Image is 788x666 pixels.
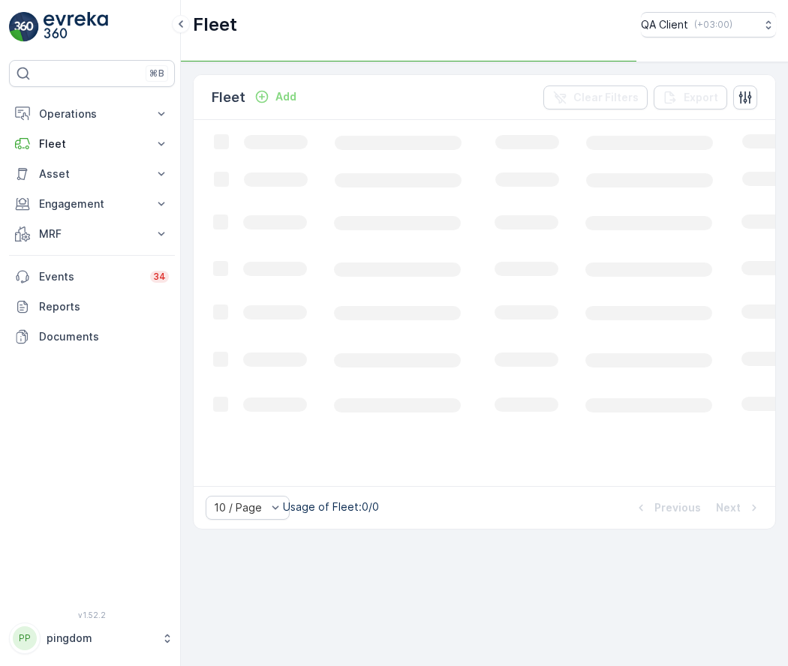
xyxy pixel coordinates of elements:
[9,219,175,249] button: MRF
[13,626,37,650] div: PP
[39,166,145,181] p: Asset
[153,271,166,283] p: 34
[9,622,175,654] button: PPpingdom
[9,99,175,129] button: Operations
[654,500,701,515] p: Previous
[654,85,727,109] button: Export
[39,329,169,344] p: Documents
[9,129,175,159] button: Fleet
[39,299,169,314] p: Reports
[39,269,141,284] p: Events
[149,67,164,79] p: ⌘B
[39,226,145,241] p: MRF
[39,106,145,121] p: Operations
[714,499,763,517] button: Next
[44,12,108,42] img: logo_light-DOdMpM7g.png
[47,631,154,646] p: pingdom
[9,292,175,322] a: Reports
[694,19,732,31] p: ( +03:00 )
[248,88,302,106] button: Add
[39,136,145,151] p: Fleet
[641,17,688,32] p: QA Client
[632,499,702,517] button: Previous
[9,189,175,219] button: Engagement
[9,159,175,189] button: Asset
[684,90,718,105] p: Export
[573,90,639,105] p: Clear Filters
[716,500,741,515] p: Next
[9,262,175,292] a: Events34
[193,13,237,37] p: Fleet
[543,85,648,109] button: Clear Filters
[9,12,39,42] img: logo
[9,322,175,352] a: Documents
[275,89,296,104] p: Add
[9,610,175,619] span: v 1.52.2
[212,87,245,108] p: Fleet
[283,499,379,514] p: Usage of Fleet : 0/0
[641,12,776,37] button: QA Client(+03:00)
[39,196,145,211] p: Engagement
